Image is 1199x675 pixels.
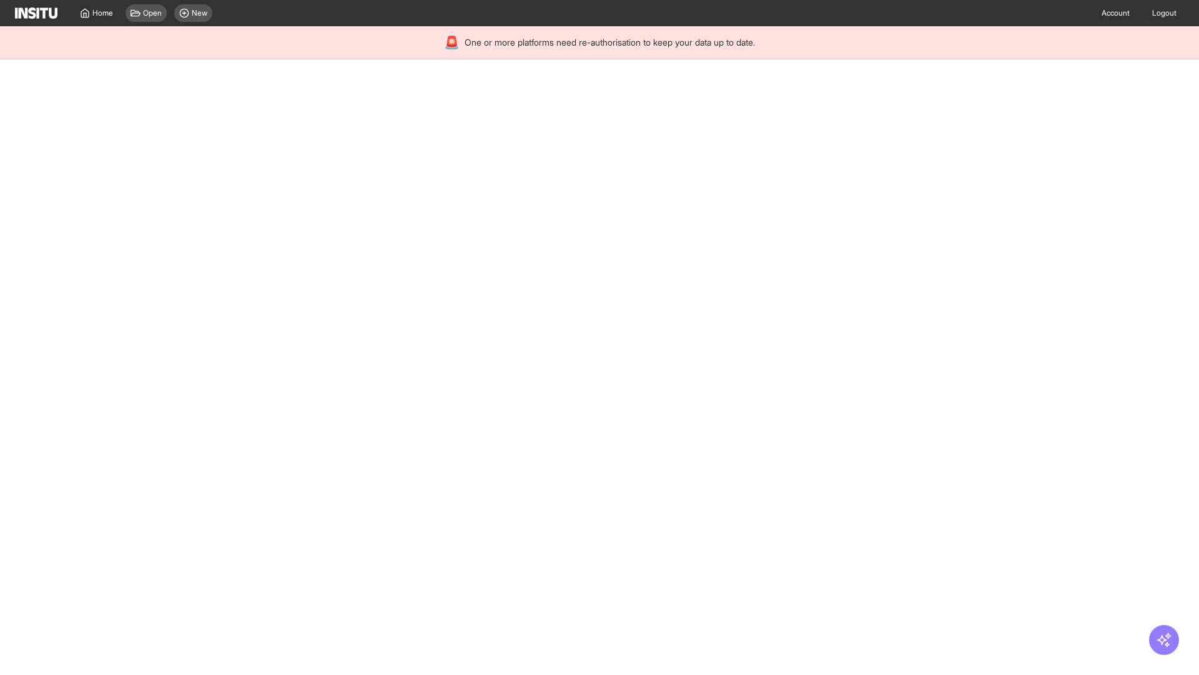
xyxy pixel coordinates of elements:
[465,36,755,49] span: One or more platforms need re-authorisation to keep your data up to date.
[92,8,113,18] span: Home
[143,8,162,18] span: Open
[444,34,460,51] div: 🚨
[192,8,207,18] span: New
[15,7,57,19] img: Logo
